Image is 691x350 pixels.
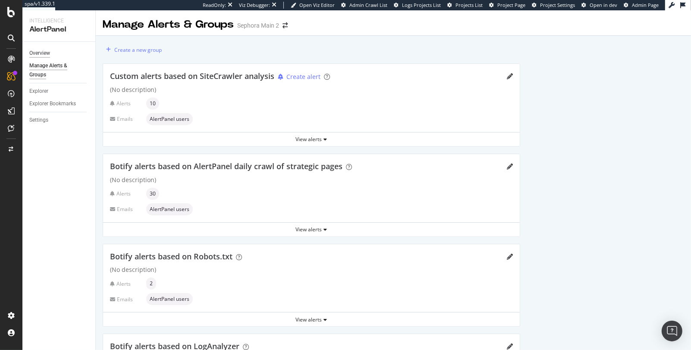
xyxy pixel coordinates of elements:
[150,101,156,106] span: 10
[110,85,513,94] div: (No description)
[540,2,575,8] span: Project Settings
[29,61,89,79] a: Manage Alerts & Groups
[103,316,520,323] div: View alerts
[103,312,520,326] button: View alerts
[110,265,513,274] div: (No description)
[507,254,513,260] div: pencil
[283,22,288,28] div: arrow-right-arrow-left
[146,277,156,290] div: neutral label
[110,190,143,197] div: Alerts
[146,203,193,215] div: neutral label
[103,132,520,146] button: View alerts
[146,188,159,200] div: neutral label
[507,344,513,350] div: pencil
[29,49,50,58] div: Overview
[110,115,143,123] div: Emails
[150,117,189,122] span: AlertPanel users
[146,113,193,125] div: neutral label
[110,251,232,262] span: Botify alerts based on Robots.txt
[349,2,387,8] span: Admin Crawl List
[110,205,143,213] div: Emails
[455,2,483,8] span: Projects List
[110,176,513,184] div: (No description)
[237,21,279,30] div: Sephora Main 2
[29,87,48,96] div: Explorer
[341,2,387,9] a: Admin Crawl List
[394,2,441,9] a: Logs Projects List
[497,2,525,8] span: Project Page
[402,2,441,8] span: Logs Projects List
[146,293,193,305] div: neutral label
[103,43,162,57] button: Create a new group
[29,17,88,25] div: Intelligence
[114,46,162,54] div: Create a new group
[29,99,89,108] a: Explorer Bookmarks
[150,191,156,196] span: 30
[110,161,342,171] span: Botify alerts based on AlertPanel daily crawl of strategic pages
[150,207,189,212] span: AlertPanel users
[29,25,88,35] div: AlertPanel
[274,72,320,82] button: Create alert
[146,98,159,110] div: neutral label
[291,2,335,9] a: Open Viz Editor
[29,61,81,79] div: Manage Alerts & Groups
[239,2,270,9] div: Viz Debugger:
[489,2,525,9] a: Project Page
[581,2,617,9] a: Open in dev
[299,2,335,8] span: Open Viz Editor
[29,87,89,96] a: Explorer
[507,73,513,79] div: pencil
[103,226,520,233] div: View alerts
[507,164,513,170] div: pencil
[150,281,153,286] span: 2
[29,116,89,125] a: Settings
[110,100,143,107] div: Alerts
[110,280,143,287] div: Alerts
[29,116,48,125] div: Settings
[103,136,520,143] div: View alerts
[29,49,89,58] a: Overview
[286,73,320,81] div: Create alert
[110,296,143,303] div: Emails
[29,99,76,108] div: Explorer Bookmarks
[150,296,189,302] span: AlertPanel users
[103,17,234,32] div: Manage Alerts & Groups
[110,71,274,81] span: Custom alerts based on SiteCrawler analysis
[447,2,483,9] a: Projects List
[103,223,520,236] button: View alerts
[662,321,682,341] div: Open Intercom Messenger
[590,2,617,8] span: Open in dev
[203,2,226,9] div: ReadOnly:
[632,2,659,8] span: Admin Page
[532,2,575,9] a: Project Settings
[624,2,659,9] a: Admin Page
